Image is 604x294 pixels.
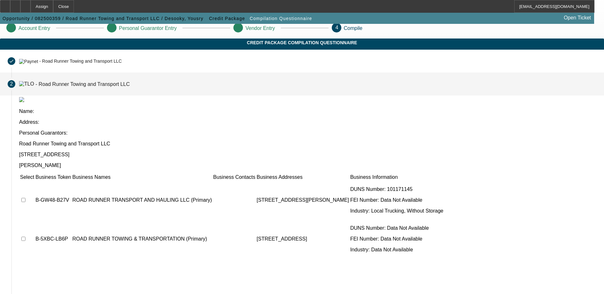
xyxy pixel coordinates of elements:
td: Business Token [35,174,71,180]
button: Credit Package [208,13,247,24]
p: DUNS Number: 101171145 [350,186,444,192]
mat-icon: done [9,59,14,64]
p: ROAD RUNNER TOWING & TRANSPORTATION (Primary) [72,236,212,242]
p: Industry: Local Trucking, Without Storage [350,208,444,214]
p: [STREET_ADDRESS][PERSON_NAME] [257,197,349,203]
p: [STREET_ADDRESS] [257,236,349,242]
td: B-5XBC-LB6P [35,220,71,258]
td: Business Names [72,174,212,180]
p: Address: [19,119,596,125]
p: Name: [19,108,596,114]
p: Personal Guarantors: [19,130,596,136]
td: B-GW48-B27V [35,181,71,219]
span: 4 [336,25,338,30]
p: FEI Number: Data Not Available [350,197,444,203]
div: - Road Runner Towing and Transport LLC [36,81,130,87]
p: Road Runner Towing and Transport LLC [19,141,596,147]
p: DUNS Number: Data Not Available [350,225,444,231]
p: Industry: Data Not Available [350,247,444,253]
img: tlo.png [19,97,24,102]
img: Paynet [19,59,38,64]
td: Business Contacts [213,174,256,180]
p: ROAD RUNNER TRANSPORT AND HAULING LLC (Primary) [72,197,212,203]
p: Compile [344,25,363,31]
p: Personal Guarantor Entry [119,25,177,31]
a: Open Ticket [561,12,593,23]
button: Compilation Questionnaire [248,13,314,24]
p: Vendor Entry [245,25,275,31]
div: - Road Runner Towing and Transport LLC [39,59,122,64]
td: Select [20,174,34,180]
td: Business Addresses [256,174,349,180]
img: TLO [19,81,34,87]
span: Credit Package Compilation Questionnaire [5,40,599,45]
p: Account Entry [18,25,50,31]
span: 2 [10,81,13,87]
td: Business Information [350,174,444,180]
span: Compilation Questionnaire [250,16,312,21]
p: [PERSON_NAME] [19,163,596,168]
p: FEI Number: Data Not Available [350,236,444,242]
span: Credit Package [209,16,245,21]
span: Opportunity / 082500359 / Road Runner Towing and Transport LLC / Desooky, Yousry [3,16,203,21]
p: [STREET_ADDRESS] [19,152,596,157]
